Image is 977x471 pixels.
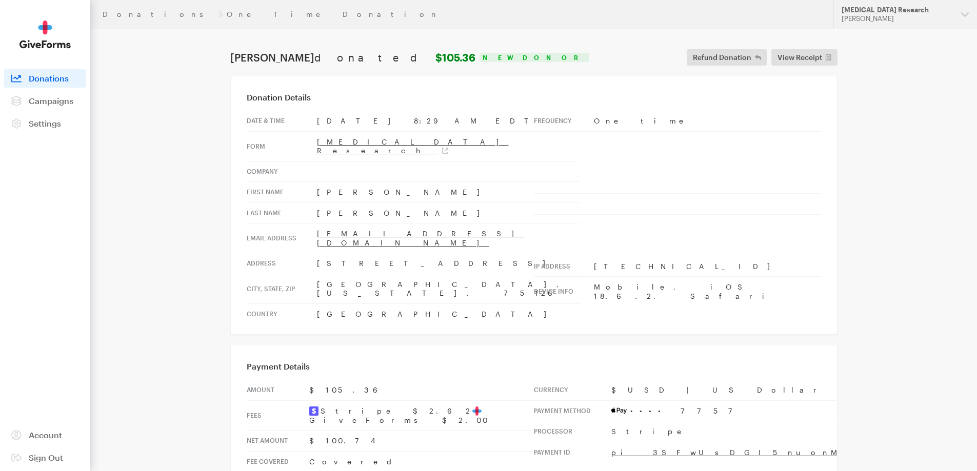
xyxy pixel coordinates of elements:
span: Refund Donation [693,51,751,64]
td: •••• 7757 [611,400,961,421]
a: Sign Out [4,448,86,467]
th: Date & time [247,111,317,131]
td: Stripe $2.62 GiveForms $2.00 [309,400,534,431]
span: donated [314,51,433,64]
th: Email address [247,223,317,253]
td: Stripe [611,421,961,442]
a: Donations [103,10,214,18]
h3: Payment Details [247,361,821,372]
div: [PERSON_NAME] [842,14,953,23]
th: Device info [534,277,594,306]
img: stripe2-5d9aec7fb46365e6c7974577a8dae7ee9b23322d394d28ba5d52000e5e5e0903.svg [309,406,318,416]
th: Address [247,253,317,274]
td: $100.74 [309,431,534,452]
th: Form [247,131,317,161]
a: View Receipt [771,49,838,66]
h1: [PERSON_NAME] [230,51,475,64]
a: [EMAIL_ADDRESS][DOMAIN_NAME] [317,229,524,247]
a: Account [4,426,86,444]
th: Fees [247,400,309,431]
th: Company [247,161,317,182]
div: [MEDICAL_DATA] Research [842,6,953,14]
strong: $105.36 [435,51,475,64]
th: IP address [534,256,594,277]
th: Net Amount [247,431,309,452]
th: Frequency [534,111,594,131]
img: favicon-aeed1a25926f1876c519c09abb28a859d2c37b09480cd79f99d23ee3a2171d47.svg [472,406,482,416]
img: GiveForms [19,21,71,49]
th: Currency [534,380,611,400]
span: Settings [29,118,61,128]
th: Country [247,303,317,324]
h3: Donation Details [247,92,821,103]
span: Sign Out [29,453,63,462]
td: [TECHNICAL_ID] [594,256,821,277]
td: $105.36 [309,380,534,400]
div: New Donor [480,53,589,62]
th: Processor [534,421,611,442]
button: Refund Donation [687,49,767,66]
th: First Name [247,182,317,203]
td: [PERSON_NAME] [317,202,580,223]
td: Mobile, iOS 18.6.2, Safari [594,277,821,306]
th: Last Name [247,202,317,223]
span: Campaigns [29,96,73,106]
td: [GEOGRAPHIC_DATA], [US_STATE], 75126 [317,274,580,303]
td: One time [594,111,821,131]
a: Settings [4,114,86,133]
a: Campaigns [4,92,86,110]
td: $USD | US Dollar [611,380,961,400]
th: Amount [247,380,309,400]
td: [PERSON_NAME] [317,182,580,203]
a: pi_3SFwUsDGI5nuonMo0nr1AyAY [611,448,961,457]
th: Payment Method [534,400,611,421]
a: Donations [4,69,86,88]
td: [GEOGRAPHIC_DATA] [317,303,580,324]
span: Donations [29,73,69,83]
td: [DATE] 8:29 AM EDT [317,111,580,131]
th: City, state, zip [247,274,317,303]
th: Payment Id [534,442,611,462]
a: [MEDICAL_DATA] Research [317,137,509,155]
td: [STREET_ADDRESS] [317,253,580,274]
span: View Receipt [777,51,822,64]
span: Account [29,430,62,440]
